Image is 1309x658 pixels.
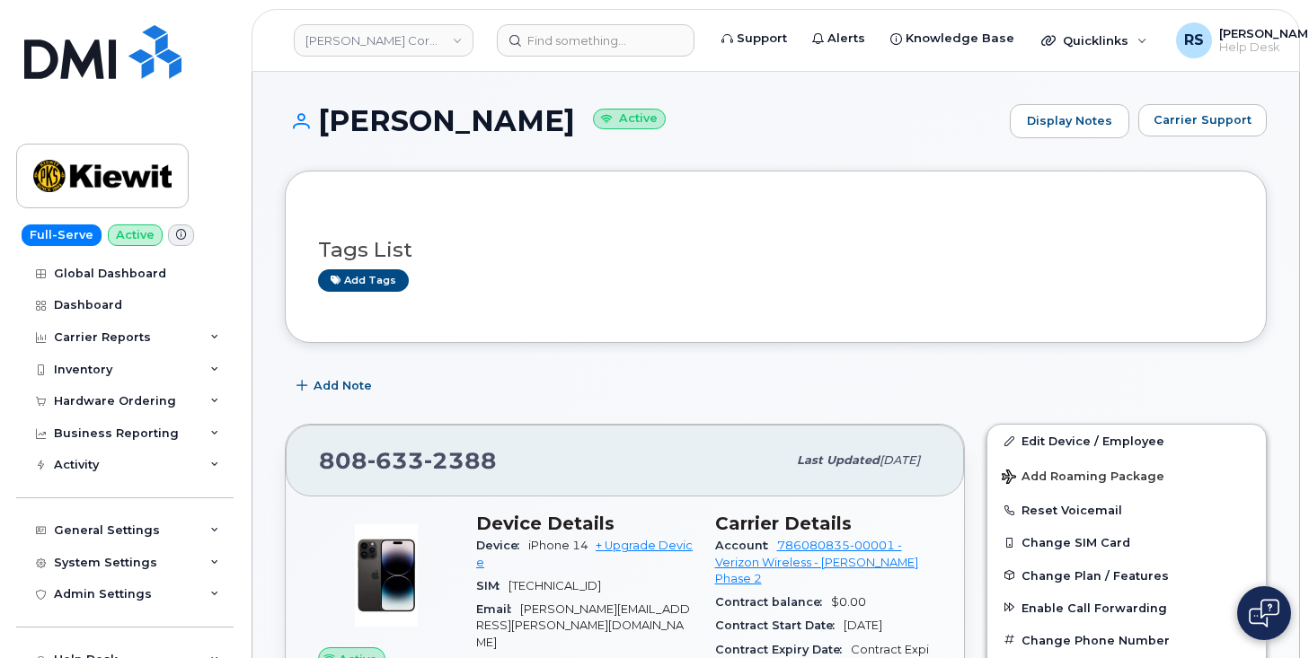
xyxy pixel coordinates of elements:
span: Email [476,602,520,616]
a: Edit Device / Employee [987,425,1266,457]
button: Reset Voicemail [987,494,1266,526]
span: Contract Expiry Date [715,643,851,656]
small: Active [593,109,666,129]
span: iPhone 14 [528,539,588,552]
span: Contract balance [715,595,831,609]
h3: Tags List [318,239,1234,261]
span: 808 [319,447,497,474]
a: Add tags [318,269,409,292]
a: Display Notes [1010,104,1129,138]
span: 633 [367,447,424,474]
button: Carrier Support [1138,104,1267,136]
button: Change SIM Card [987,526,1266,558]
span: Enable Call Forwarding [1022,601,1167,614]
span: [TECHNICAL_ID] [509,579,601,592]
span: Add Roaming Package [1002,469,1164,487]
img: Open chat [1249,599,1279,627]
img: image20231002-3703462-njx0qo.jpeg [332,522,440,629]
span: SIM [476,579,509,592]
span: [DATE] [880,453,920,467]
button: Add Note [285,370,387,402]
span: [PERSON_NAME][EMAIL_ADDRESS][PERSON_NAME][DOMAIN_NAME] [476,602,690,649]
button: Change Phone Number [987,624,1266,656]
h1: [PERSON_NAME] [285,105,1001,136]
span: Device [476,539,528,552]
a: 786080835-00001 - Verizon Wireless - [PERSON_NAME] Phase 2 [715,539,918,585]
button: Add Roaming Package [987,457,1266,494]
span: Account [715,539,777,552]
span: Change Plan / Features [1022,568,1169,582]
button: Change Plan / Features [987,559,1266,592]
span: $0.00 [831,595,866,609]
h3: Device Details [476,513,694,534]
button: Enable Call Forwarding [987,592,1266,624]
span: Add Note [314,377,372,394]
span: [DATE] [844,619,882,632]
h3: Carrier Details [715,513,933,534]
a: + Upgrade Device [476,539,693,568]
span: Carrier Support [1154,111,1252,128]
span: Contract Start Date [715,619,844,632]
span: Last updated [797,453,880,467]
span: 2388 [424,447,497,474]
